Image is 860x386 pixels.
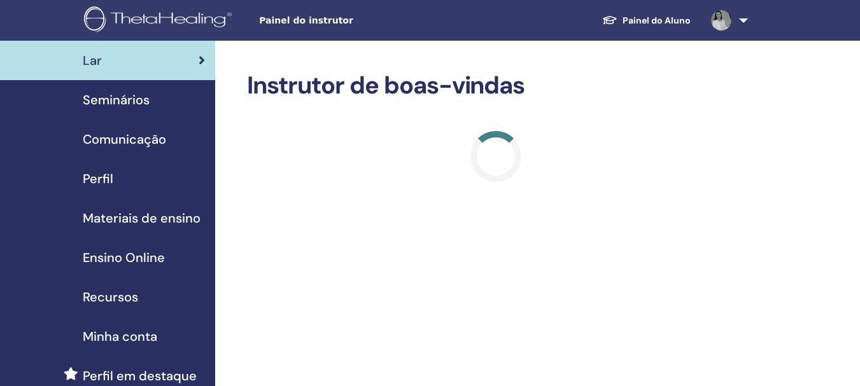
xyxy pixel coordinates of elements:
span: Materiais de ensino [83,209,201,228]
span: Lar [83,51,102,70]
img: graduation-cap-white.svg [602,15,617,25]
h2: Instrutor de boas-vindas [247,71,745,100]
span: Perfil em destaque [83,366,197,385]
span: Ensino Online [83,248,165,267]
span: Comunicação [83,130,166,149]
span: Minha conta [83,327,157,346]
img: logo.png [84,6,236,35]
a: Painel do Aluno [592,9,701,32]
span: Recursos [83,287,138,307]
span: Perfil [83,169,113,188]
span: Painel do instrutor [259,14,450,27]
img: default.jpg [711,10,731,31]
span: Seminários [83,90,150,109]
